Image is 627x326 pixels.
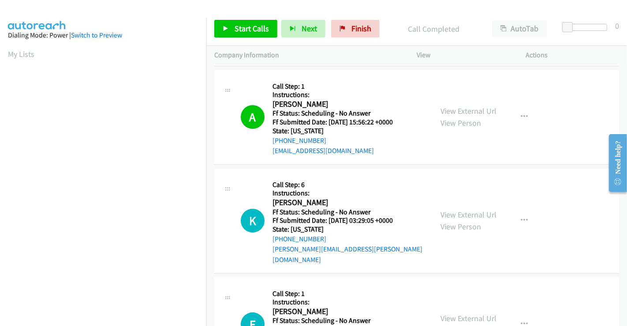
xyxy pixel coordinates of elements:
h5: State: [US_STATE] [272,225,425,234]
p: View [417,50,510,60]
h5: Ff Status: Scheduling - No Answer [272,208,425,217]
div: Delay between calls (in seconds) [567,24,607,31]
p: Actions [526,50,620,60]
h5: Ff Submitted Date: [DATE] 03:29:05 +0000 [272,216,425,225]
a: [EMAIL_ADDRESS][DOMAIN_NAME] [272,146,374,155]
h5: Instructions: [272,298,422,307]
span: Next [302,23,317,34]
a: Start Calls [214,20,277,37]
a: My Lists [8,49,34,59]
iframe: Resource Center [602,128,627,198]
a: [PHONE_NUMBER] [272,136,326,145]
h2: [PERSON_NAME] [272,99,393,109]
h5: State: [US_STATE] [272,127,393,135]
p: Call Completed [392,23,476,35]
a: Switch to Preview [71,31,122,39]
div: Dialing Mode: Power | [8,30,198,41]
h5: Call Step: 1 [272,82,393,91]
h5: Ff Status: Scheduling - No Answer [272,316,422,325]
div: 0 [615,20,619,32]
a: View Person [440,221,481,232]
h5: Call Step: 1 [272,289,422,298]
a: View External Url [440,106,496,116]
h5: Ff Submitted Date: [DATE] 15:56:22 +0000 [272,118,393,127]
a: View External Url [440,313,496,323]
a: View External Url [440,210,496,220]
h5: Ff Status: Scheduling - No Answer [272,109,393,118]
button: Next [281,20,325,37]
a: [PHONE_NUMBER] [272,235,326,243]
span: Start Calls [235,23,269,34]
a: Finish [331,20,380,37]
h1: A [241,105,265,129]
button: AutoTab [492,20,547,37]
h5: Instructions: [272,189,425,198]
a: View Person [440,118,481,128]
h1: K [241,209,265,232]
p: Company Information [214,50,401,60]
h2: [PERSON_NAME] [272,307,422,317]
h5: Instructions: [272,90,393,99]
h5: Call Step: 6 [272,180,425,189]
span: Finish [351,23,371,34]
a: [PERSON_NAME][EMAIL_ADDRESS][PERSON_NAME][DOMAIN_NAME] [272,245,422,264]
h2: [PERSON_NAME] [272,198,425,208]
